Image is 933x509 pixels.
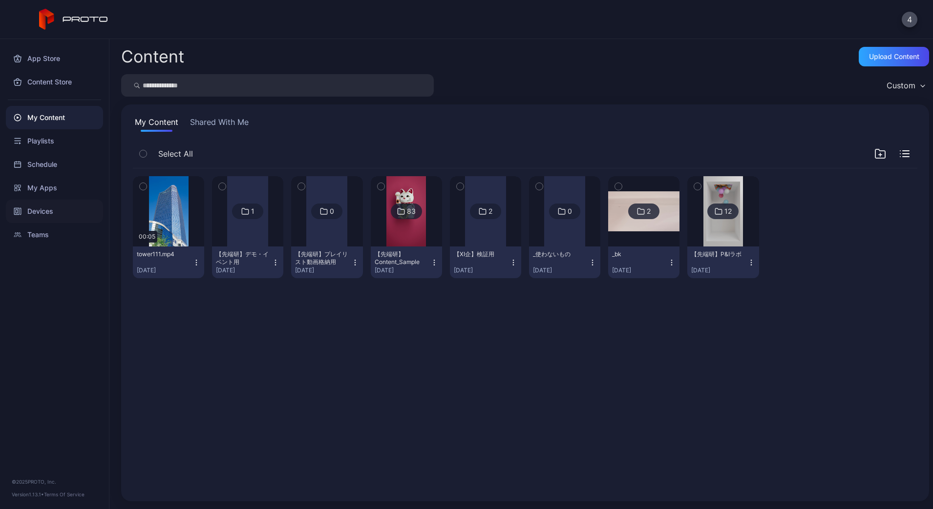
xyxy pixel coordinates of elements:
div: [DATE] [295,266,351,274]
a: My Apps [6,176,103,200]
button: Custom [882,74,929,97]
button: 【先端研】P&Iラボ[DATE] [687,246,759,278]
div: © 2025 PROTO, Inc. [12,478,97,486]
div: Upload Content [869,53,919,61]
button: 【先端研】デモ・イベント用[DATE] [212,246,283,278]
div: [DATE] [691,266,747,274]
a: App Store [6,47,103,70]
div: [DATE] [454,266,509,274]
div: [DATE] [533,266,589,274]
div: 【先端研】デモ・イベント用 [216,250,270,266]
div: 【XI企】検証用 [454,250,508,258]
div: 83 [407,207,416,216]
a: My Content [6,106,103,129]
div: [DATE] [137,266,192,274]
button: 4 [902,12,917,27]
div: [DATE] [375,266,430,274]
div: 0 [330,207,334,216]
div: 1 [251,207,254,216]
button: tower111.mp4[DATE] [133,246,204,278]
div: 【先端研】プレイリスト動画格納用 [295,250,349,266]
button: 【XI企】検証用[DATE] [450,246,521,278]
div: 12 [724,207,732,216]
a: Terms Of Service [44,491,85,497]
div: 2 [647,207,651,216]
div: Content [121,48,184,65]
a: Teams [6,223,103,246]
button: Shared With Me [188,116,251,132]
button: _使わないもの[DATE] [529,246,600,278]
span: Select All [158,148,193,160]
button: _bk[DATE] [608,246,679,278]
div: _使わないもの [533,250,587,258]
div: Custom [887,81,915,90]
div: 2 [488,207,492,216]
div: _bk [612,250,666,258]
a: Playlists [6,129,103,153]
a: Content Store [6,70,103,94]
div: 【先端研】P&Iラボ [691,250,745,258]
a: Schedule [6,153,103,176]
div: tower111.mp4 [137,250,191,258]
button: 【先端研】プレイリスト動画格納用[DATE] [291,246,362,278]
a: Devices [6,200,103,223]
button: My Content [133,116,180,132]
button: Upload Content [859,47,929,66]
button: 【先端研】Content_Sample[DATE] [371,246,442,278]
span: Version 1.13.1 • [12,491,44,497]
div: [DATE] [216,266,272,274]
div: [DATE] [612,266,668,274]
div: 【先端研】Content_Sample [375,250,428,266]
div: 0 [568,207,572,216]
